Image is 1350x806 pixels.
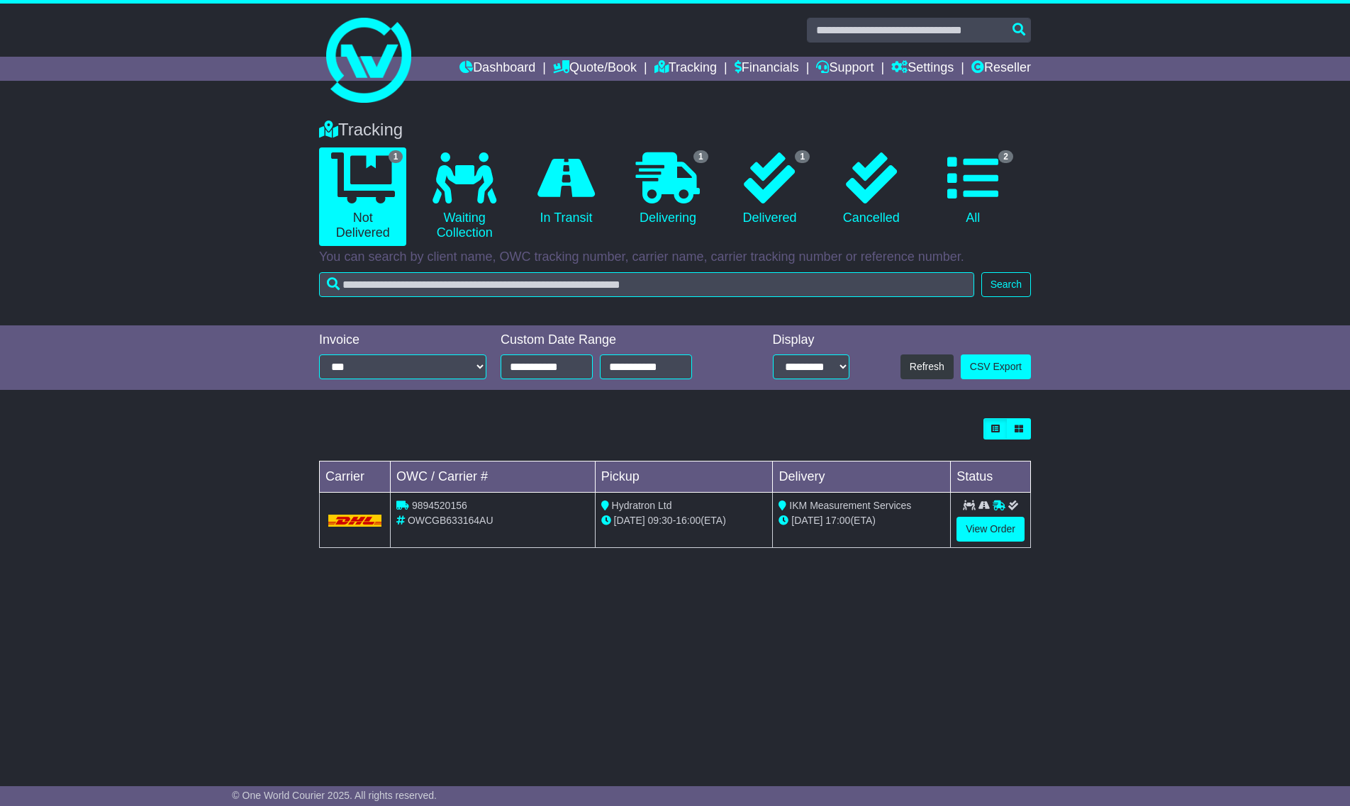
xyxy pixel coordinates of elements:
a: Quote/Book [553,57,637,81]
span: 1 [389,150,403,163]
div: (ETA) [779,513,944,528]
span: 2 [998,150,1013,163]
span: 1 [693,150,708,163]
td: Carrier [320,461,391,493]
a: View Order [956,517,1025,542]
span: 17:00 [825,515,850,526]
a: CSV Export [961,354,1031,379]
span: [DATE] [791,515,822,526]
a: Dashboard [459,57,535,81]
a: Settings [891,57,954,81]
div: Invoice [319,332,486,348]
div: Tracking [312,120,1038,140]
button: Refresh [900,354,954,379]
a: 1 Delivered [726,147,813,231]
span: Hydratron Ltd [612,500,672,511]
button: Search [981,272,1031,297]
span: IKM Measurement Services [789,500,911,511]
td: Delivery [773,461,951,493]
a: 2 All [930,147,1017,231]
p: You can search by client name, OWC tracking number, carrier name, carrier tracking number or refe... [319,250,1031,265]
div: Custom Date Range [501,332,728,348]
a: 1 Delivering [624,147,711,231]
span: 9894520156 [412,500,467,511]
span: 16:00 [676,515,701,526]
span: 09:30 [648,515,673,526]
a: Tracking [654,57,717,81]
span: [DATE] [614,515,645,526]
a: Waiting Collection [420,147,508,246]
a: Financials [735,57,799,81]
a: Reseller [971,57,1031,81]
img: DHL.png [328,515,381,526]
a: In Transit [523,147,610,231]
span: 1 [795,150,810,163]
div: - (ETA) [601,513,767,528]
div: Display [773,332,849,348]
td: Pickup [595,461,773,493]
td: OWC / Carrier # [391,461,596,493]
a: 1 Not Delivered [319,147,406,246]
a: Support [816,57,874,81]
a: Cancelled [827,147,915,231]
span: © One World Courier 2025. All rights reserved. [232,790,437,801]
td: Status [951,461,1031,493]
span: OWCGB633164AU [408,515,493,526]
